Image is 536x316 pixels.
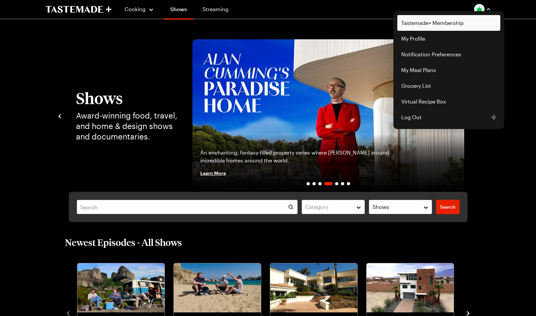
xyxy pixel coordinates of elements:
a: Notification Preferences [397,46,500,62]
a: Tastemade+ Membership [397,15,500,31]
a: My Meal Plans [397,62,500,78]
button: Profile picture [474,4,491,14]
img: Profile picture [474,4,485,14]
a: Virtual Recipe Box [397,94,500,109]
a: Grocery List [397,78,500,94]
span: Log Out [401,113,422,121]
div: Profile picture [393,11,504,129]
a: My Profile [397,31,500,46]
